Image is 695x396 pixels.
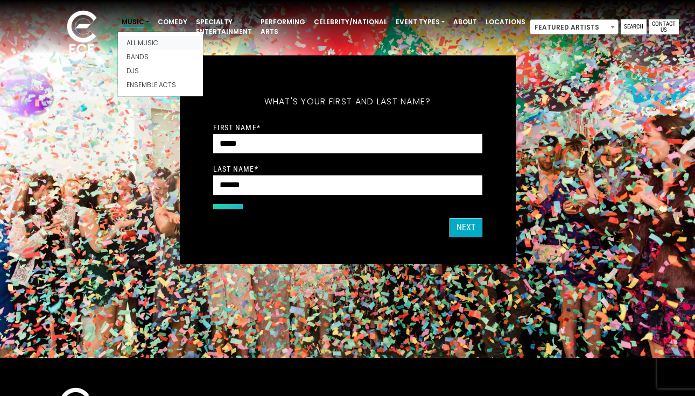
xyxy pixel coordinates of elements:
a: About [449,13,481,31]
a: Locations [481,13,530,31]
a: Celebrity/National [310,13,391,31]
a: Search [621,19,647,34]
a: Djs [118,64,203,78]
a: Performing Arts [256,13,310,41]
a: Event Types [391,13,449,31]
a: Comedy [153,13,192,31]
a: All Music [118,36,203,50]
a: Music [117,13,153,31]
span: Featured Artists [530,20,618,35]
button: NEXT [450,218,482,237]
img: ece_new_logo_whitev2-1.png [55,8,109,60]
a: Bands [118,50,203,64]
span: Featured Artists [530,19,619,34]
h5: What's your first and last name? [213,82,482,121]
label: Last Name [213,164,258,174]
a: Specialty Entertainment [192,13,256,41]
a: Contact Us [649,19,679,34]
a: Ensemble Acts [118,78,203,92]
label: First Name [213,123,261,132]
